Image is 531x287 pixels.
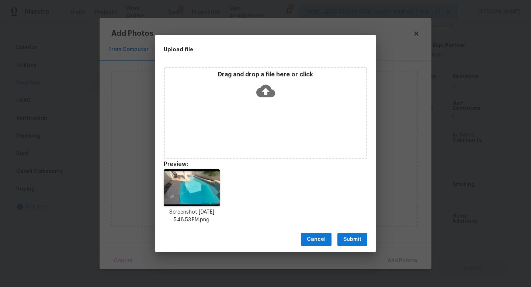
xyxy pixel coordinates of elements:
[164,208,220,224] p: Screenshot [DATE] 5.48.53 PM.png
[165,71,366,79] p: Drag and drop a file here or click
[301,233,332,246] button: Cancel
[337,233,367,246] button: Submit
[164,45,334,53] h2: Upload file
[343,235,361,244] span: Submit
[164,169,220,206] img: 55UAAAAASUVORK5CYII=
[307,235,326,244] span: Cancel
